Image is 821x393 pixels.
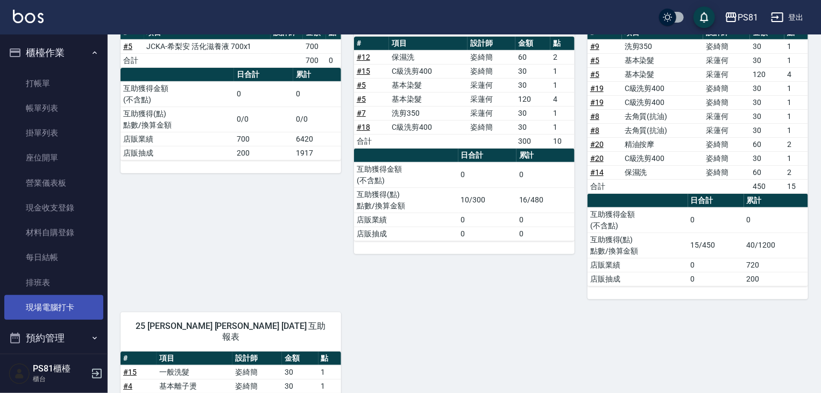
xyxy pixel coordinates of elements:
td: JCKA-希梨安 活化滋養液 700x1 [144,39,271,53]
td: 姿綺簡 [232,379,282,393]
td: 1 [550,120,575,134]
td: 1 [550,78,575,92]
th: 項目 [157,352,232,366]
td: 店販抽成 [588,272,688,286]
th: 累計 [293,68,341,82]
td: 0 [688,258,744,272]
td: C級洗剪400 [622,151,703,165]
td: 15/450 [688,233,744,258]
td: 合計 [121,53,144,67]
td: 姿綺簡 [703,165,750,179]
td: 互助獲得(點) 點數/換算金額 [354,187,458,213]
td: 30 [282,365,318,379]
td: 0 [516,227,575,241]
td: 保濕洗 [622,165,703,179]
td: 去角質(抗油) [622,109,703,123]
td: 1 [784,123,808,137]
table: a dense table [588,194,808,286]
td: 合計 [588,179,622,193]
td: 10/300 [458,187,516,213]
th: 日合計 [688,194,744,208]
td: 10 [550,134,575,148]
td: 30 [515,106,550,120]
td: 0 [293,81,341,107]
td: 姿綺簡 [468,120,515,134]
td: 60 [750,165,784,179]
td: 2 [784,137,808,151]
td: 0 [688,207,744,233]
td: 互助獲得金額 (不含點) [354,162,458,187]
td: 300 [515,134,550,148]
a: 帳單列表 [4,96,103,121]
table: a dense table [354,37,575,149]
td: 姿綺簡 [468,64,515,78]
a: #8 [590,126,599,135]
th: 設計師 [232,352,282,366]
a: #9 [590,42,599,51]
a: #5 [123,42,132,51]
td: 保濕洗 [389,50,468,64]
td: 200 [234,146,293,160]
td: 基本染髮 [389,92,468,106]
a: #8 [590,112,599,121]
a: 材料自購登錄 [4,220,103,245]
td: 700 [234,132,293,146]
td: 基本離子燙 [157,379,232,393]
a: 掛單列表 [4,121,103,145]
td: 0 [458,162,516,187]
a: #15 [123,368,137,376]
img: Logo [13,10,44,23]
a: #14 [590,168,604,177]
td: 700 [303,53,327,67]
td: 1 [784,53,808,67]
button: 櫃檯作業 [4,39,103,67]
td: 互助獲得金額 (不含點) [588,207,688,233]
td: 精油按摩 [622,137,703,151]
a: 座位開單 [4,145,103,170]
td: 1 [784,81,808,95]
td: C級洗剪400 [389,120,468,134]
td: 姿綺簡 [468,50,515,64]
td: 120 [750,67,784,81]
td: 16/480 [516,187,575,213]
a: #19 [590,98,604,107]
a: #18 [357,123,370,131]
td: 0 [516,213,575,227]
button: 預約管理 [4,324,103,352]
td: 720 [744,258,808,272]
td: 30 [750,81,784,95]
td: 30 [750,151,784,165]
td: 30 [750,39,784,53]
td: 一般洗髮 [157,365,232,379]
th: # [354,37,389,51]
td: 4 [550,92,575,106]
td: 姿綺簡 [703,95,750,109]
td: 采蓮何 [468,78,515,92]
td: 1 [784,95,808,109]
td: 店販抽成 [121,146,234,160]
a: #5 [357,95,366,103]
td: 30 [750,123,784,137]
th: 日合計 [458,149,516,163]
td: 200 [744,272,808,286]
td: 0 [744,207,808,233]
button: PS81 [720,6,762,29]
th: 點 [550,37,575,51]
a: #20 [590,154,604,163]
td: 互助獲得(點) 點數/換算金額 [588,233,688,258]
a: #12 [357,53,370,61]
td: 采蓮何 [468,106,515,120]
h5: PS81櫃檯 [33,363,88,374]
td: 4 [784,67,808,81]
td: 1917 [293,146,341,160]
a: #5 [357,81,366,89]
th: 日合計 [234,68,293,82]
td: 采蓮何 [468,92,515,106]
a: #15 [357,67,370,75]
td: 采蓮何 [703,123,750,137]
div: PS81 [738,11,758,24]
td: 互助獲得金額 (不含點) [121,81,234,107]
th: 金額 [282,352,318,366]
td: 1 [784,109,808,123]
td: 洗剪350 [622,39,703,53]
